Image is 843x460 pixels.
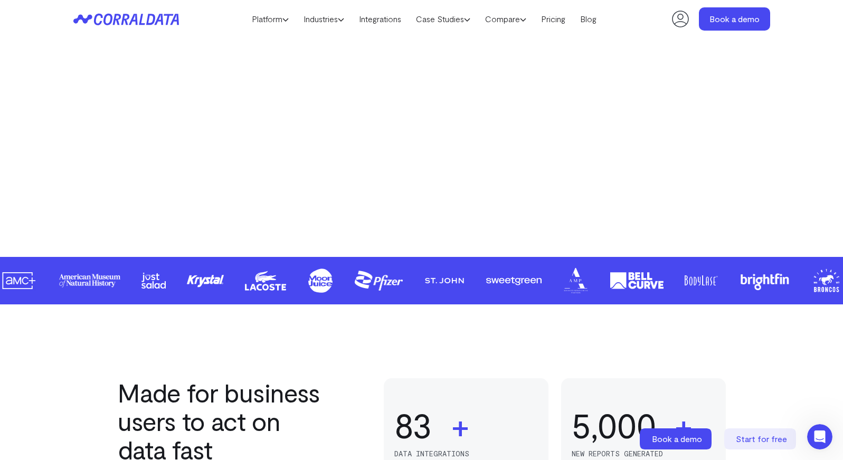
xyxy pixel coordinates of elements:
[296,11,352,27] a: Industries
[244,11,296,27] a: Platform
[807,424,832,449] iframe: Intercom live chat
[451,406,469,444] span: +
[572,406,675,444] div: 5,000
[478,11,534,27] a: Compare
[409,11,478,27] a: Case Studies
[699,7,770,31] a: Book a demo
[736,434,787,444] span: Start for free
[573,11,604,27] a: Blog
[352,11,409,27] a: Integrations
[675,406,692,444] span: +
[394,406,451,444] div: 83
[534,11,573,27] a: Pricing
[394,449,538,458] p: data integrations
[640,428,714,449] a: Book a demo
[652,434,702,444] span: Book a demo
[724,428,798,449] a: Start for free
[572,449,715,458] p: new reports generated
